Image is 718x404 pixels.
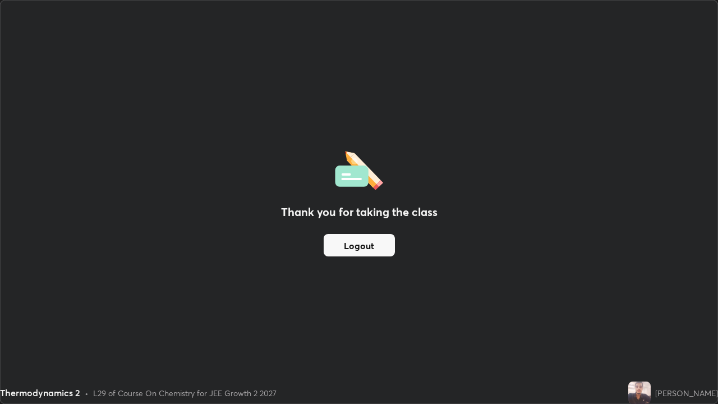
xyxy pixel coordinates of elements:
[655,387,718,399] div: [PERSON_NAME]
[335,148,383,190] img: offlineFeedback.1438e8b3.svg
[324,234,395,256] button: Logout
[281,204,438,221] h2: Thank you for taking the class
[85,387,89,399] div: •
[628,382,651,404] img: 73469f3a0533488fa98b30d297c2c94e.jpg
[93,387,277,399] div: L29 of Course On Chemistry for JEE Growth 2 2027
